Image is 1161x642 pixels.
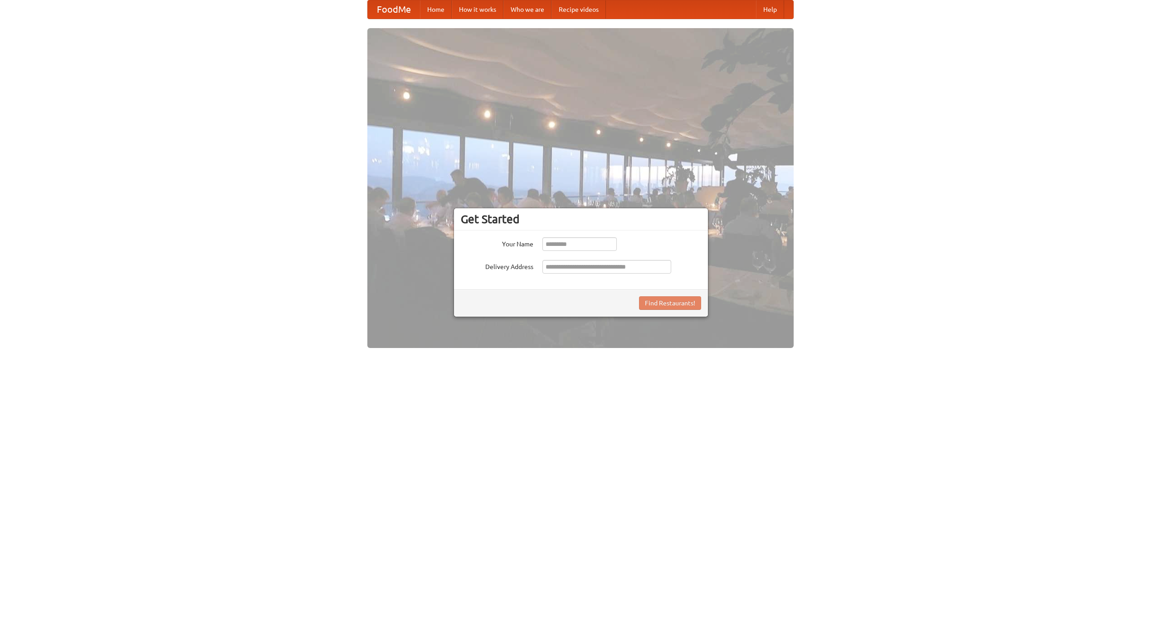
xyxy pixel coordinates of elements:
a: Who we are [503,0,551,19]
button: Find Restaurants! [639,296,701,310]
h3: Get Started [461,212,701,226]
a: Help [756,0,784,19]
a: Recipe videos [551,0,606,19]
a: FoodMe [368,0,420,19]
label: Delivery Address [461,260,533,271]
a: Home [420,0,452,19]
a: How it works [452,0,503,19]
label: Your Name [461,237,533,249]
